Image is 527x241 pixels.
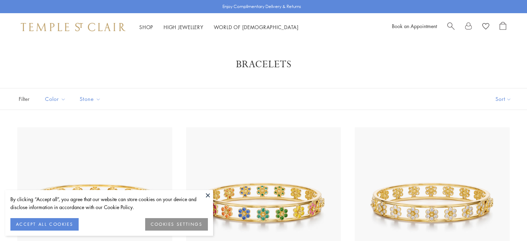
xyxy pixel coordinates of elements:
a: World of [DEMOGRAPHIC_DATA]World of [DEMOGRAPHIC_DATA] [214,24,299,31]
img: Temple St. Clair [21,23,125,31]
a: View Wishlist [482,22,489,32]
a: High JewelleryHigh Jewellery [164,24,203,31]
div: By clicking “Accept all”, you agree that our website can store cookies on your device and disclos... [10,195,208,211]
nav: Main navigation [139,23,299,32]
span: Stone [76,95,106,103]
p: Enjoy Complimentary Delivery & Returns [222,3,301,10]
button: Stone [74,91,106,107]
button: Color [40,91,71,107]
span: Color [42,95,71,103]
h1: Bracelets [28,58,499,71]
button: COOKIES SETTINGS [145,218,208,231]
button: ACCEPT ALL COOKIES [10,218,79,231]
a: Open Shopping Bag [500,22,506,32]
a: ShopShop [139,24,153,31]
button: Show sort by [480,88,527,110]
a: Search [447,22,455,32]
a: Book an Appointment [392,23,437,29]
